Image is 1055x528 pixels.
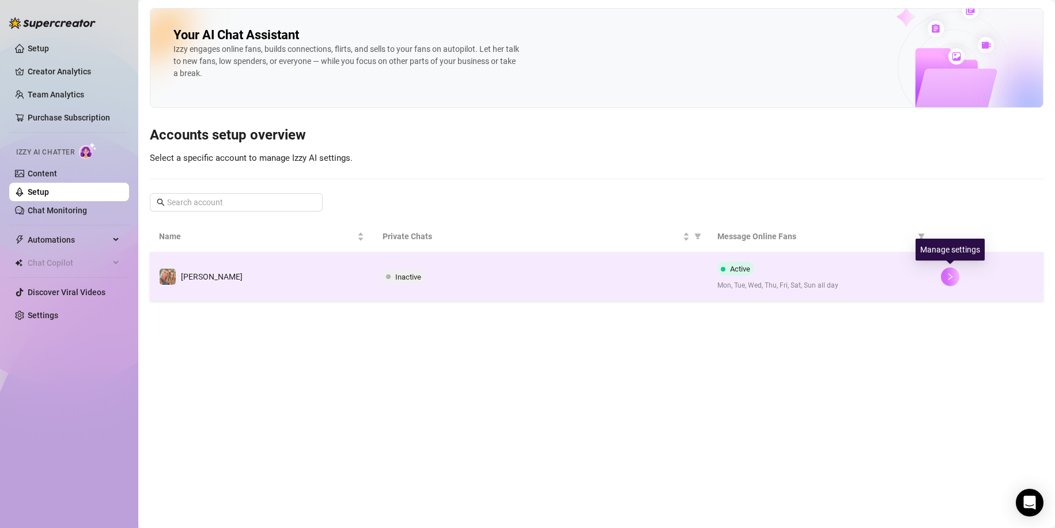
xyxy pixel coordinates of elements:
[916,239,985,261] div: Manage settings
[150,153,353,163] span: Select a specific account to manage Izzy AI settings.
[15,235,24,244] span: thunderbolt
[916,228,927,245] span: filter
[28,231,109,249] span: Automations
[157,198,165,206] span: search
[1016,489,1043,516] div: Open Intercom Messenger
[160,269,176,285] img: Julia
[694,233,701,240] span: filter
[167,196,307,209] input: Search account
[181,272,243,281] span: [PERSON_NAME]
[717,230,913,243] span: Message Online Fans
[395,273,421,281] span: Inactive
[28,90,84,99] a: Team Analytics
[730,265,750,273] span: Active
[692,228,704,245] span: filter
[918,233,925,240] span: filter
[941,267,959,286] button: right
[16,147,74,158] span: Izzy AI Chatter
[383,230,681,243] span: Private Chats
[28,254,109,272] span: Chat Copilot
[373,221,709,252] th: Private Chats
[28,44,49,53] a: Setup
[150,126,1043,145] h3: Accounts setup overview
[173,43,519,80] div: Izzy engages online fans, builds connections, flirts, and sells to your fans on autopilot. Let he...
[173,27,299,43] h2: Your AI Chat Assistant
[79,142,97,159] img: AI Chatter
[28,113,110,122] a: Purchase Subscription
[28,62,120,81] a: Creator Analytics
[717,280,922,291] span: Mon, Tue, Wed, Thu, Fri, Sat, Sun all day
[28,311,58,320] a: Settings
[9,17,96,29] img: logo-BBDzfeDw.svg
[28,187,49,197] a: Setup
[150,221,373,252] th: Name
[946,273,954,281] span: right
[28,169,57,178] a: Content
[28,288,105,297] a: Discover Viral Videos
[159,230,355,243] span: Name
[28,206,87,215] a: Chat Monitoring
[15,259,22,267] img: Chat Copilot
